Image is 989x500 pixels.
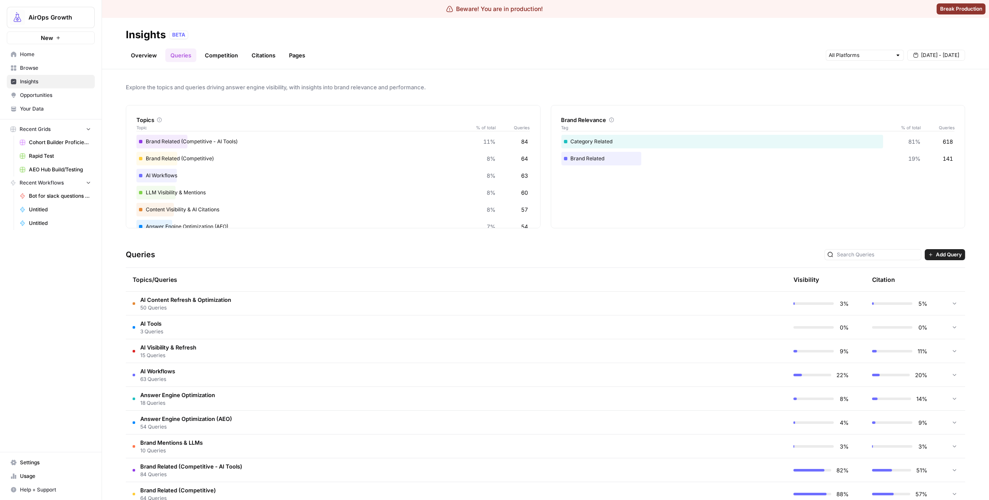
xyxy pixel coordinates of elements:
span: Add Query [936,251,962,259]
button: [DATE] - [DATE] [907,50,965,61]
div: BETA [169,31,188,39]
span: % of total [895,124,921,131]
div: Topics/Queries [133,268,699,291]
div: Insights [126,28,166,42]
span: 54 Queries [140,423,232,431]
span: Your Data [20,105,91,113]
span: 54 [521,222,528,231]
span: 618 [943,137,953,146]
span: 8% [839,395,849,403]
span: 9% [839,347,849,355]
button: New [7,31,95,44]
span: 3% [839,299,849,308]
button: Recent Grids [7,123,95,136]
span: Recent Workflows [20,179,64,187]
a: Insights [7,75,95,88]
span: Answer Engine Optimization [140,391,215,399]
div: Answer Engine Optimization (AEO) [136,220,530,233]
a: Competition [200,48,243,62]
span: 22% [836,371,849,379]
span: Usage [20,472,91,480]
a: AEO Hub Build/Testing [16,163,95,176]
span: Untitled [29,219,91,227]
h3: Queries [126,249,155,261]
span: New [41,34,53,42]
span: 3% [918,442,927,451]
span: 84 [521,137,528,146]
a: Your Data [7,102,95,116]
span: Answer Engine Optimization (AEO) [140,415,232,423]
span: 57 [521,205,528,214]
a: Bot for slack questions pt.1 [16,189,95,203]
span: 60 [521,188,528,197]
div: LLM Visibility & Mentions [136,186,530,199]
span: 63 [521,171,528,180]
div: Visibility [793,276,819,284]
span: 9% [918,418,927,427]
span: % of total [470,124,496,131]
span: 81% [908,137,921,146]
a: Untitled [16,203,95,216]
button: Add Query [925,249,965,260]
span: 8% [487,188,496,197]
a: Cohort Builder Proficiency Scorer [16,136,95,149]
span: Home [20,51,91,58]
span: 141 [943,154,953,163]
a: Opportunities [7,88,95,102]
div: Brand Related (Competitive - AI Tools) [136,135,530,148]
span: Brand Related (Competitive - AI Tools) [140,462,242,471]
span: Bot for slack questions pt.1 [29,192,91,200]
img: AirOps Growth Logo [10,10,25,25]
span: 5% [918,299,927,308]
span: 64 [521,154,528,163]
span: 8% [487,171,496,180]
a: Settings [7,456,95,469]
input: Search Queries [837,250,918,259]
span: 20% [915,371,927,379]
a: Untitled [16,216,95,230]
span: AEO Hub Build/Testing [29,166,91,173]
div: Topics [136,116,530,124]
span: AI Visibility & Refresh [140,343,196,352]
a: Citations [247,48,281,62]
span: 84 Queries [140,471,242,478]
span: Topic [136,124,470,131]
span: 3% [839,442,849,451]
span: Insights [20,78,91,85]
span: [DATE] - [DATE] [921,51,959,59]
span: 3 Queries [140,328,163,335]
span: Break Production [940,5,982,13]
span: Brand Mentions & LLMs [140,438,203,447]
span: Rapid Test [29,152,91,160]
a: Usage [7,469,95,483]
span: AirOps Growth [28,13,80,22]
div: Citation [872,268,895,291]
span: 82% [836,466,849,474]
button: Break Production [937,3,986,14]
span: 88% [836,490,849,498]
span: 11% [918,347,927,355]
span: AI Tools [140,319,163,328]
span: 10 Queries [140,447,203,455]
span: 8% [487,154,496,163]
span: Queries [496,124,530,131]
a: Overview [126,48,162,62]
span: Tag [561,124,895,131]
span: 50 Queries [140,304,231,312]
div: Brand Relevance [561,116,955,124]
div: Content Visibility & AI Citations [136,203,530,216]
span: Cohort Builder Proficiency Scorer [29,139,91,146]
div: Beware! You are in production! [446,5,543,13]
span: Recent Grids [20,125,51,133]
span: 4% [839,418,849,427]
span: Untitled [29,206,91,213]
span: Help + Support [20,486,91,494]
span: AI Content Refresh & Optimization [140,295,231,304]
div: Category Related [561,135,955,148]
div: Brand Related [561,152,955,165]
span: 63 Queries [140,375,175,383]
span: Brand Related (Competitive) [140,486,216,494]
span: Browse [20,64,91,72]
a: Rapid Test [16,149,95,163]
input: All Platforms [829,51,892,60]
